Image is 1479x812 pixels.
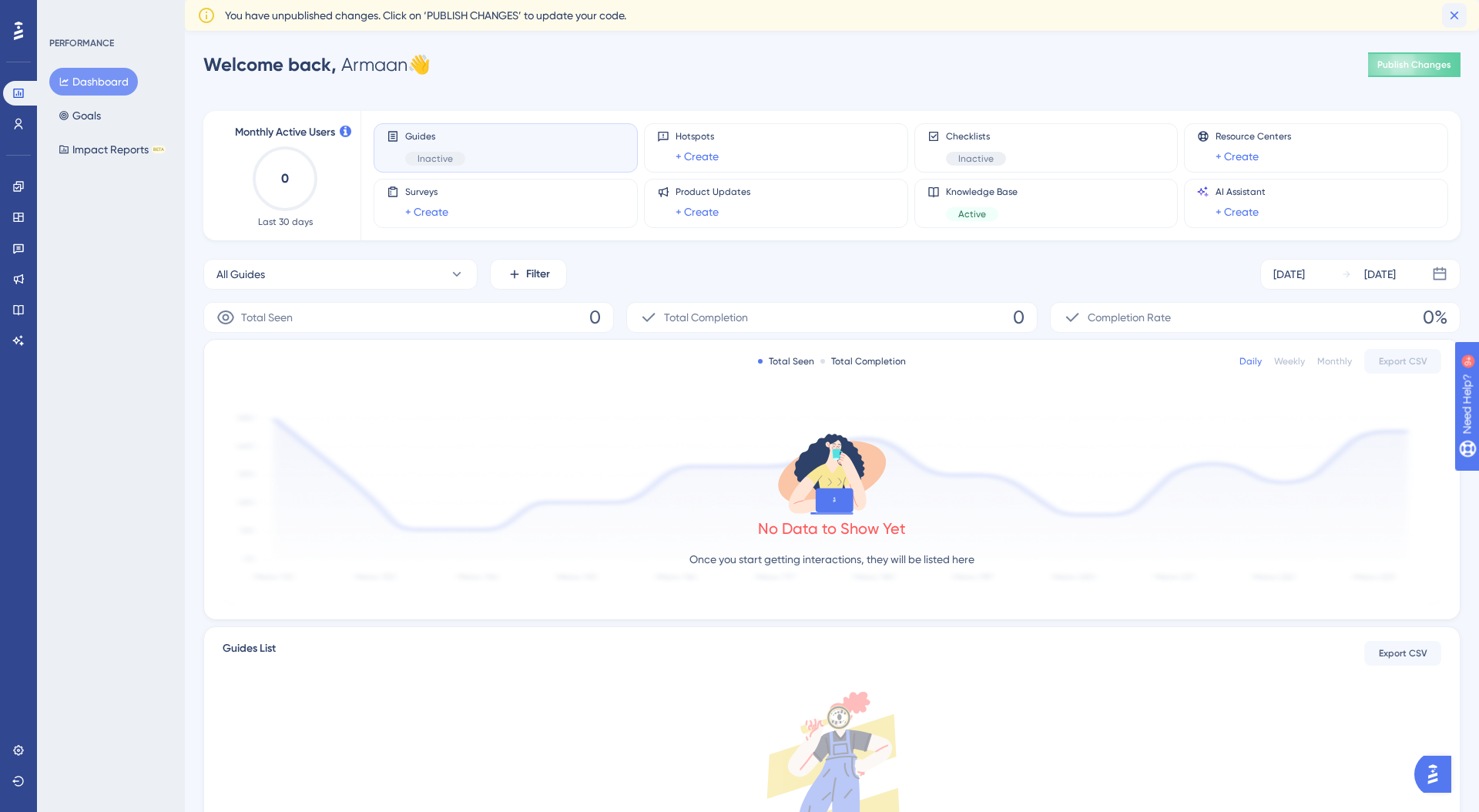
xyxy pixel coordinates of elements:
[689,550,974,569] p: Once you start getting interactions, they will be listed here
[1423,305,1447,330] span: 0%
[203,52,431,77] div: Armaan 👋
[1216,147,1259,166] a: + Create
[1379,355,1427,367] span: Export CSV
[235,123,335,142] span: Monthly Active Users
[49,37,114,49] div: PERFORMANCE
[203,259,478,290] button: All Guides
[958,153,994,165] span: Inactive
[1377,59,1451,71] span: Publish Changes
[490,259,567,290] button: Filter
[405,130,465,143] span: Guides
[203,53,337,75] span: Welcome back,
[1379,647,1427,659] span: Export CSV
[664,308,748,327] span: Total Completion
[1088,308,1171,327] span: Completion Rate
[1273,265,1305,284] div: [DATE]
[49,68,138,96] button: Dashboard
[49,102,110,129] button: Goals
[223,639,276,667] span: Guides List
[418,153,453,165] span: Inactive
[1274,355,1305,367] div: Weekly
[1368,52,1461,77] button: Publish Changes
[152,146,166,153] div: BETA
[1317,355,1352,367] div: Monthly
[676,186,750,198] span: Product Updates
[49,136,175,163] button: Impact ReportsBETA
[1216,186,1266,198] span: AI Assistant
[216,265,265,284] span: All Guides
[258,216,313,228] span: Last 30 days
[241,308,293,327] span: Total Seen
[1013,305,1025,330] span: 0
[589,305,601,330] span: 0
[1216,203,1259,221] a: + Create
[1414,751,1461,797] iframe: UserGuiding AI Assistant Launcher
[946,186,1018,198] span: Knowledge Base
[405,186,448,198] span: Surveys
[758,518,906,539] div: No Data to Show Yet
[676,147,719,166] a: + Create
[958,208,986,220] span: Active
[1364,641,1441,666] button: Export CSV
[1216,130,1291,143] span: Resource Centers
[1239,355,1262,367] div: Daily
[225,6,626,25] span: You have unpublished changes. Click on ‘PUBLISH CHANGES’ to update your code.
[676,203,719,221] a: + Create
[676,130,719,143] span: Hotspots
[946,130,1006,143] span: Checklists
[1364,265,1396,284] div: [DATE]
[105,8,114,20] div: 9+
[820,355,906,367] div: Total Completion
[758,355,814,367] div: Total Seen
[281,171,289,186] text: 0
[526,265,550,284] span: Filter
[405,203,448,221] a: + Create
[1364,349,1441,374] button: Export CSV
[36,4,96,22] span: Need Help?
